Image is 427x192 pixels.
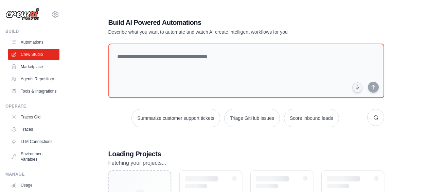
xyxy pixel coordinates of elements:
[8,37,59,48] a: Automations
[5,8,39,21] img: Logo
[5,103,59,109] div: Operate
[8,49,59,60] a: Crew Studio
[8,86,59,97] a: Tools & Integrations
[8,74,59,84] a: Agents Repository
[108,159,384,167] p: Fetching your projects...
[108,29,337,35] p: Describe what you want to automate and watch AI create intelligent workflows for you
[8,124,59,135] a: Traces
[8,136,59,147] a: LLM Connections
[8,112,59,123] a: Traces Old
[131,109,220,127] button: Summarize customer support tickets
[8,180,59,191] a: Usage
[367,109,384,126] button: Get new suggestions
[108,18,337,27] h1: Build AI Powered Automations
[8,148,59,165] a: Environment Variables
[5,172,59,177] div: Manage
[5,29,59,34] div: Build
[8,61,59,72] a: Marketplace
[284,109,339,127] button: Score inbound leads
[108,149,384,159] h3: Loading Projects
[224,109,280,127] button: Triage GitHub issues
[352,82,362,93] button: Click to speak your automation idea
